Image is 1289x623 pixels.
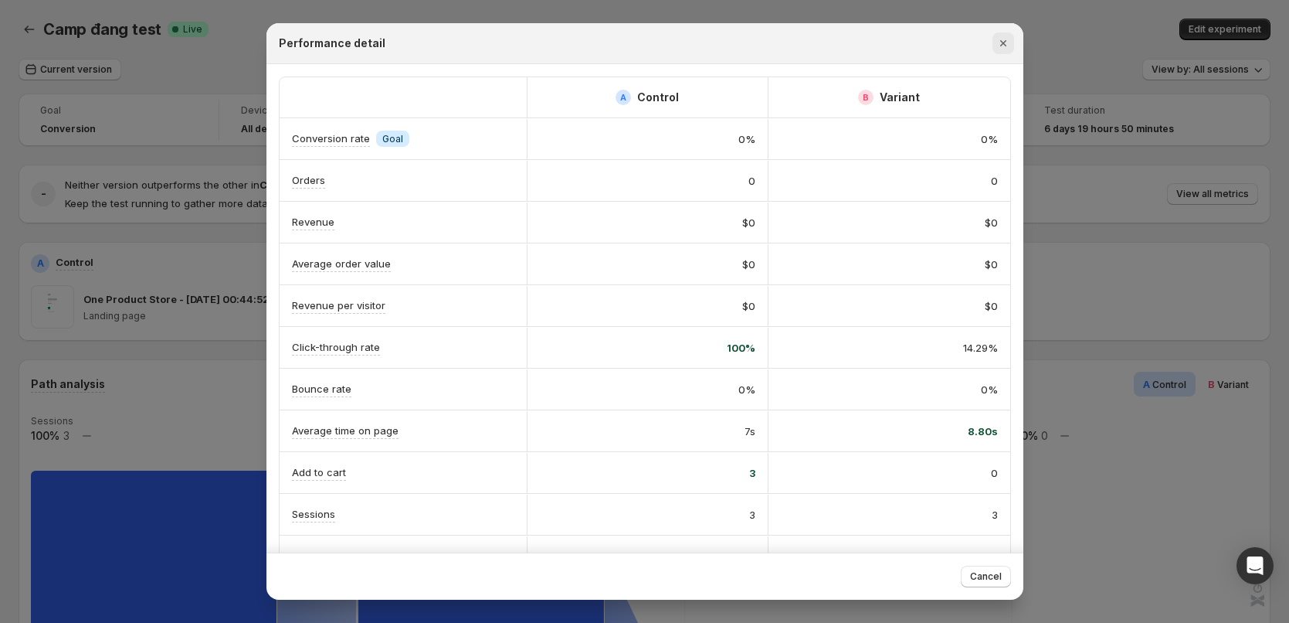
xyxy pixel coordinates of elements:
[968,424,998,439] span: 8.80s
[863,93,869,102] h2: B
[292,131,370,146] p: Conversion rate
[992,32,1014,54] button: Close
[727,340,755,356] span: 100%
[985,215,998,230] span: $0
[992,507,998,523] span: 3
[880,90,920,105] h2: Variant
[738,131,755,147] span: 0%
[985,257,998,272] span: $0
[382,133,403,145] span: Goal
[981,131,998,147] span: 0%
[292,339,380,355] p: Click-through rate
[748,549,755,564] span: 2
[991,549,998,564] span: 0
[637,90,679,105] h2: Control
[742,215,755,230] span: $0
[292,172,325,188] p: Orders
[620,93,626,102] h2: A
[961,566,1011,587] button: Cancel
[745,424,755,439] span: 7s
[292,423,399,438] p: Average time on page
[749,507,755,523] span: 3
[292,506,335,522] p: Sessions
[748,173,755,189] span: 0
[985,298,998,314] span: $0
[981,382,998,397] span: 0%
[292,298,385,313] p: Revenue per visitor
[970,570,1002,583] span: Cancel
[749,465,755,481] span: 3
[738,382,755,397] span: 0%
[292,214,334,230] p: Revenue
[991,465,998,481] span: 0
[963,340,998,356] span: 14.29%
[742,257,755,272] span: $0
[279,36,385,51] h2: Performance detail
[292,465,346,480] p: Add to cart
[292,381,351,397] p: Bounce rate
[1236,547,1274,584] div: Open Intercom Messenger
[292,548,428,563] p: Sessions with cart additions
[742,298,755,314] span: $0
[991,173,998,189] span: 0
[292,256,391,271] p: Average order value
